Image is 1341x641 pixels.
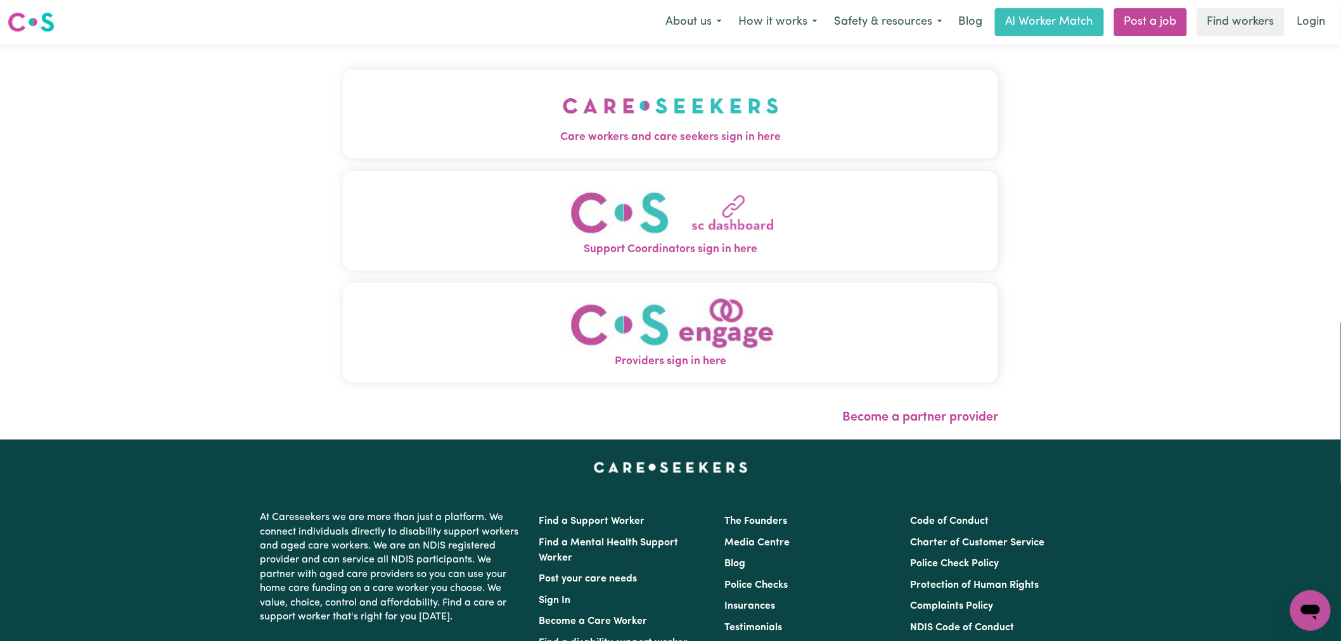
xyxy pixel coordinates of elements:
[911,601,994,611] a: Complaints Policy
[724,601,775,611] a: Insurances
[343,283,998,383] button: Providers sign in here
[539,616,647,626] a: Become a Care Worker
[826,9,951,35] button: Safety & resources
[842,411,998,424] a: Become a partner provider
[539,574,637,584] a: Post your care needs
[1290,590,1331,631] iframe: Button to launch messaging window
[657,9,730,35] button: About us
[1290,8,1333,36] a: Login
[951,8,990,36] a: Blog
[594,462,748,473] a: Careseekers home page
[8,8,55,37] a: Careseekers logo
[343,241,998,258] span: Support Coordinators sign in here
[539,538,678,563] a: Find a Mental Health Support Worker
[724,623,782,633] a: Testimonials
[911,580,1039,590] a: Protection of Human Rights
[1114,8,1187,36] a: Post a job
[911,623,1015,633] a: NDIS Code of Conduct
[911,538,1045,548] a: Charter of Customer Service
[539,595,570,606] a: Sign In
[730,9,826,35] button: How it works
[343,129,998,146] span: Care workers and care seekers sign in here
[8,11,55,34] img: Careseekers logo
[343,171,998,270] button: Support Coordinators sign in here
[724,538,790,548] a: Media Centre
[911,516,989,526] a: Code of Conduct
[911,559,999,569] a: Police Check Policy
[724,516,787,526] a: The Founders
[995,8,1104,36] a: AI Worker Match
[260,505,523,629] p: At Careseekers we are more than just a platform. We connect individuals directly to disability su...
[1197,8,1285,36] a: Find workers
[343,70,998,158] button: Care workers and care seekers sign in here
[724,559,745,569] a: Blog
[724,580,788,590] a: Police Checks
[539,516,645,526] a: Find a Support Worker
[343,353,998,370] span: Providers sign in here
